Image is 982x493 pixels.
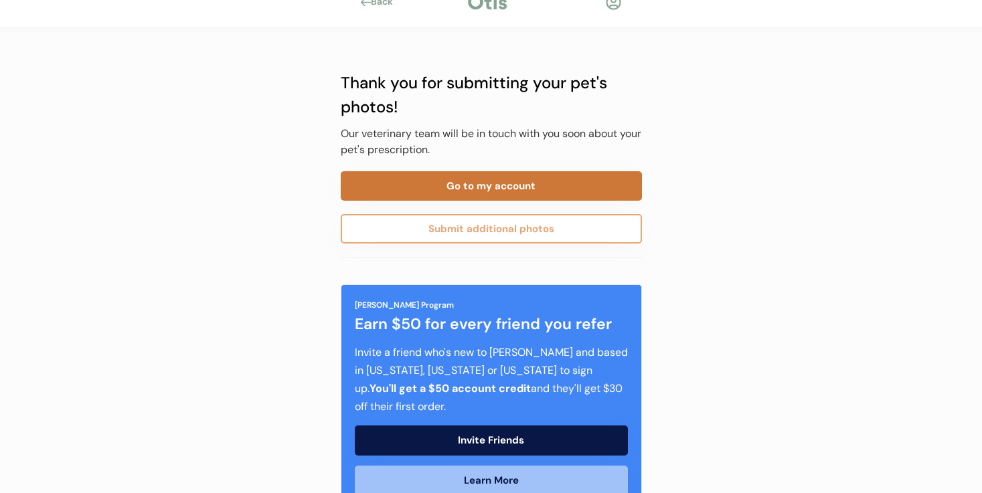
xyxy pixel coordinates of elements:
[341,71,642,119] div: Thank you for submitting your pet's photos!
[355,343,628,416] div: Invite a friend who's new to [PERSON_NAME] and based in [US_STATE], [US_STATE] or [US_STATE] to s...
[341,214,642,243] button: Submit additional photos
[355,312,628,336] div: Earn $50 for every friend you refer
[355,299,454,311] div: [PERSON_NAME] Program
[341,126,642,158] div: Our veterinary team will be in touch with you soon about your pet's prescription.
[341,171,642,201] button: Go to my account
[370,381,531,395] strong: You'll get a $50 account credit
[355,425,628,456] button: Invite Friends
